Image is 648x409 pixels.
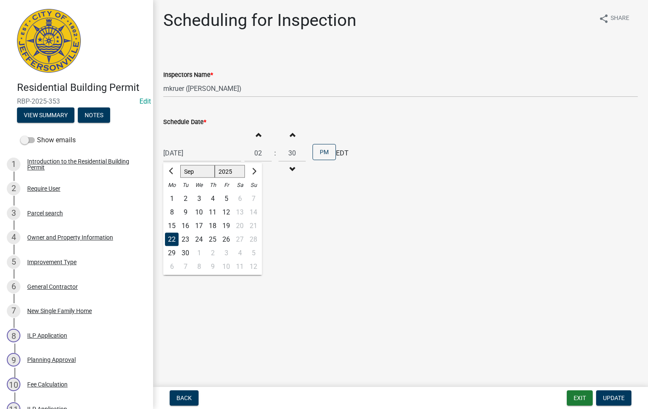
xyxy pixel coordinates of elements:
[17,97,136,105] span: RBP-2025-353
[192,192,206,206] div: Wednesday, September 3, 2025
[27,259,77,265] div: Improvement Type
[192,178,206,192] div: We
[7,378,20,391] div: 10
[206,219,219,233] div: Thursday, September 18, 2025
[163,10,356,31] h1: Scheduling for Inspection
[20,135,76,145] label: Show emails
[165,178,179,192] div: Mo
[27,234,113,240] div: Owner and Property Information
[206,178,219,192] div: Th
[206,246,219,260] div: 2
[219,246,233,260] div: Friday, October 3, 2025
[192,260,206,274] div: Wednesday, October 8, 2025
[313,144,336,160] button: PM
[219,260,233,274] div: Friday, October 10, 2025
[27,186,60,192] div: Require User
[206,246,219,260] div: Thursday, October 2, 2025
[206,192,219,206] div: Thursday, September 4, 2025
[179,206,192,219] div: 9
[179,246,192,260] div: 30
[233,178,247,192] div: Sa
[596,390,631,406] button: Update
[27,308,92,314] div: New Single Family Home
[7,329,20,342] div: 8
[215,165,245,178] select: Select year
[165,206,179,219] div: 8
[165,219,179,233] div: Monday, September 15, 2025
[206,233,219,246] div: 25
[248,165,259,178] button: Next month
[611,14,629,24] span: Share
[192,246,206,260] div: 1
[219,233,233,246] div: Friday, September 26, 2025
[272,148,279,158] div: :
[219,246,233,260] div: 3
[179,192,192,206] div: 2
[179,178,192,192] div: Tu
[180,165,215,178] select: Select month
[7,353,20,367] div: 9
[176,395,192,401] span: Back
[219,233,233,246] div: 26
[7,255,20,269] div: 5
[179,233,192,246] div: Tuesday, September 23, 2025
[170,390,199,406] button: Back
[27,210,63,216] div: Parcel search
[219,219,233,233] div: 19
[179,260,192,274] div: Tuesday, October 7, 2025
[192,233,206,246] div: 24
[219,260,233,274] div: 10
[7,304,20,318] div: 7
[167,165,177,178] button: Previous month
[206,206,219,219] div: Thursday, September 11, 2025
[179,233,192,246] div: 23
[279,144,306,162] input: Minutes
[17,112,74,119] wm-modal-confirm: Summary
[17,107,74,123] button: View Summary
[165,260,179,274] div: 6
[179,206,192,219] div: Tuesday, September 9, 2025
[179,219,192,233] div: Tuesday, September 16, 2025
[219,192,233,206] div: Friday, September 5, 2025
[206,192,219,206] div: 4
[78,112,110,119] wm-modal-confirm: Notes
[192,192,206,206] div: 3
[165,219,179,233] div: 15
[599,14,609,24] i: share
[179,219,192,233] div: 16
[219,219,233,233] div: Friday, September 19, 2025
[7,280,20,293] div: 6
[163,119,206,125] label: Schedule Date
[192,219,206,233] div: 17
[78,107,110,123] button: Notes
[27,158,139,170] div: Introduction to the Residential Building Permit
[567,390,593,406] button: Exit
[336,148,349,158] span: EDT
[27,381,68,387] div: Fee Calculation
[165,192,179,206] div: Monday, September 1, 2025
[219,192,233,206] div: 5
[7,182,20,195] div: 2
[247,178,260,192] div: Su
[165,246,179,260] div: 29
[139,97,151,105] wm-modal-confirm: Edit Application Number
[139,97,151,105] a: Edit
[179,192,192,206] div: Tuesday, September 2, 2025
[27,357,76,363] div: Planning Approval
[27,333,67,338] div: ILP Application
[165,260,179,274] div: Monday, October 6, 2025
[165,246,179,260] div: Monday, September 29, 2025
[17,82,146,94] h4: Residential Building Permit
[179,260,192,274] div: 7
[603,395,625,401] span: Update
[219,206,233,219] div: Friday, September 12, 2025
[27,284,78,290] div: General Contractor
[163,72,213,78] label: Inspectors Name
[192,233,206,246] div: Wednesday, September 24, 2025
[592,10,636,27] button: shareShare
[192,219,206,233] div: Wednesday, September 17, 2025
[165,233,179,246] div: 22
[192,246,206,260] div: Wednesday, October 1, 2025
[192,206,206,219] div: Wednesday, September 10, 2025
[17,9,81,73] img: City of Jeffersonville, Indiana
